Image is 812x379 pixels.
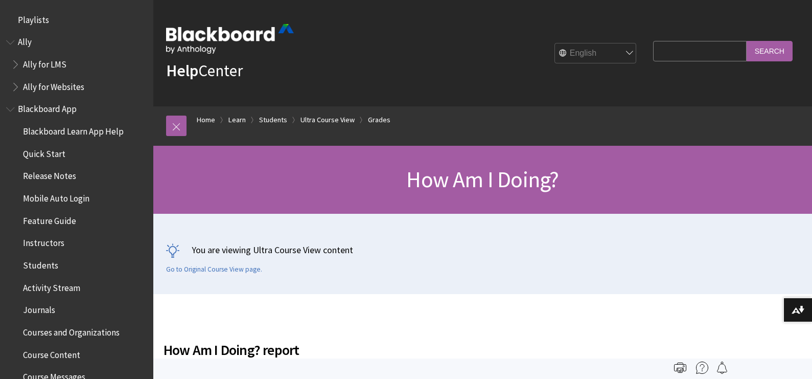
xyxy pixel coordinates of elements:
[18,11,49,25] span: Playlists
[259,114,287,126] a: Students
[164,339,651,361] span: How Am I Doing? report
[166,60,198,81] strong: Help
[166,24,294,54] img: Blackboard by Anthology
[166,60,243,81] a: HelpCenter
[228,114,246,126] a: Learn
[23,168,76,182] span: Release Notes
[23,346,80,360] span: Course Content
[674,362,686,374] img: Print
[300,114,355,126] a: Ultra Course View
[696,362,708,374] img: More help
[23,235,64,249] span: Instructors
[23,123,124,137] span: Blackboard Learn App Help
[23,145,65,159] span: Quick Start
[166,243,800,256] p: You are viewing Ultra Course View content
[23,56,66,70] span: Ally for LMS
[368,114,390,126] a: Grades
[23,302,55,316] span: Journals
[6,34,147,96] nav: Book outline for Anthology Ally Help
[6,11,147,29] nav: Book outline for Playlists
[555,43,637,64] select: Site Language Selector
[716,362,728,374] img: Follow this page
[23,212,76,226] span: Feature Guide
[747,41,793,61] input: Search
[23,257,58,271] span: Students
[406,165,559,193] span: How Am I Doing?
[23,190,89,204] span: Mobile Auto Login
[23,324,120,338] span: Courses and Organizations
[23,78,84,92] span: Ally for Websites
[18,34,32,48] span: Ally
[18,101,77,115] span: Blackboard App
[166,265,262,274] a: Go to Original Course View page.
[197,114,215,126] a: Home
[23,279,80,293] span: Activity Stream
